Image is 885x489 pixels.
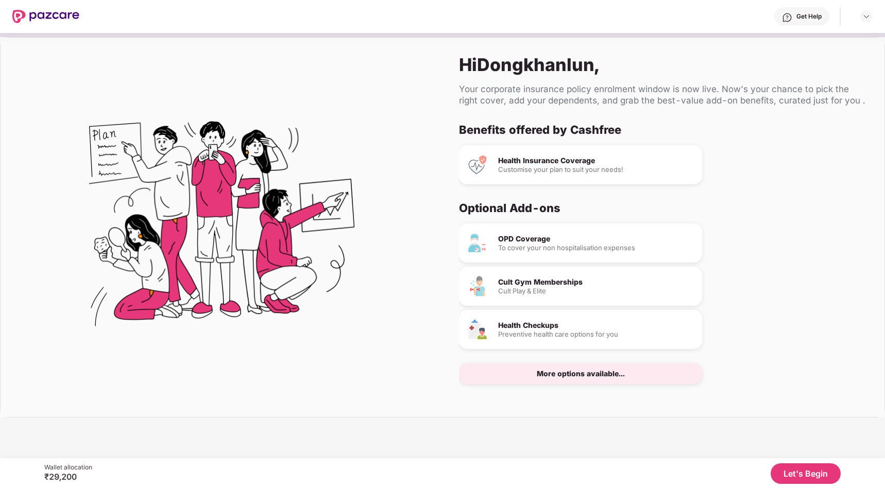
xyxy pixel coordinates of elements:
[467,276,488,296] img: Cult Gym Memberships
[537,370,625,377] div: More options available...
[498,288,694,294] div: Cult Play & Elite
[498,244,694,251] div: To cover your non hospitalisation expenses
[467,233,488,253] img: OPD Coverage
[459,123,860,137] div: Benefits offered by Cashfree
[498,157,694,164] div: Health Insurance Coverage
[89,95,354,360] img: Flex Benefits Illustration
[44,471,92,482] div: ₹29,200
[498,331,694,338] div: Preventive health care options for you
[459,83,868,106] div: Your corporate insurance policy enrolment window is now live. Now's your chance to pick the right...
[771,463,841,484] button: Let's Begin
[12,10,79,23] img: New Pazcare Logo
[459,201,860,215] div: Optional Add-ons
[467,319,488,340] img: Health Checkups
[498,166,694,173] div: Customise your plan to suit your needs!
[459,54,868,75] div: Hi Dongkhanlun ,
[44,463,92,471] div: Wallet allocation
[467,154,488,175] img: Health Insurance Coverage
[862,12,871,21] img: svg+xml;base64,PHN2ZyBpZD0iRHJvcGRvd24tMzJ4MzIiIHhtbG5zPSJodHRwOi8vd3d3LnczLm9yZy8yMDAwL3N2ZyIgd2...
[498,322,694,329] div: Health Checkups
[782,12,792,23] img: svg+xml;base64,PHN2ZyBpZD0iSGVscC0zMngzMiIgeG1sbnM9Imh0dHA6Ly93d3cudzMub3JnLzIwMDAvc3ZnIiB3aWR0aD...
[498,278,694,286] div: Cult Gym Memberships
[498,235,694,242] div: OPD Coverage
[796,12,822,21] div: Get Help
